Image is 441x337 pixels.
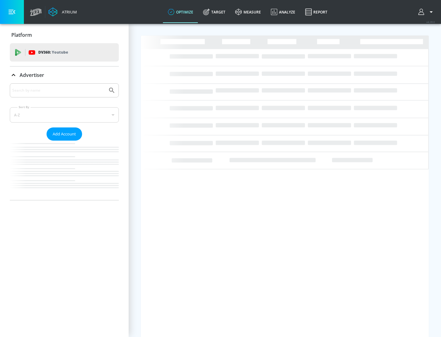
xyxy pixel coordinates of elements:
span: v 4.28.0 [426,20,435,24]
div: Platform [10,26,119,44]
p: Youtube [52,49,68,55]
input: Search by name [12,86,105,94]
a: Report [300,1,332,23]
p: DV360: [38,49,68,56]
div: Atrium [59,9,77,15]
a: Atrium [48,7,77,17]
div: A-Z [10,107,119,123]
button: Add Account [47,127,82,141]
span: Add Account [53,131,76,138]
div: DV360: Youtube [10,43,119,62]
p: Advertiser [20,72,44,78]
label: Sort By [17,105,31,109]
a: Target [198,1,230,23]
p: Platform [11,32,32,38]
a: optimize [163,1,198,23]
div: Advertiser [10,66,119,84]
nav: list of Advertiser [10,141,119,200]
div: Advertiser [10,83,119,200]
a: measure [230,1,266,23]
a: Analyze [266,1,300,23]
